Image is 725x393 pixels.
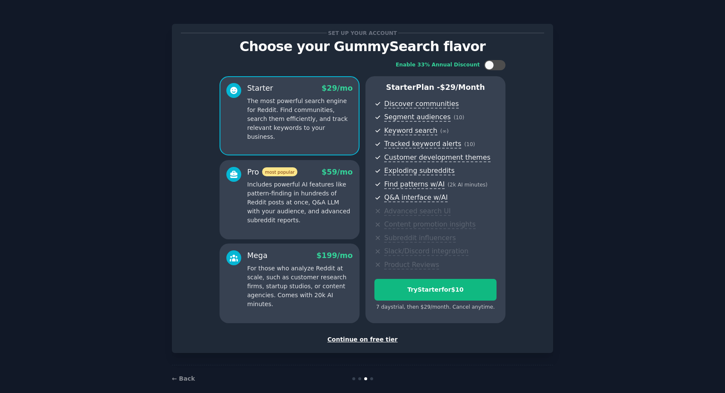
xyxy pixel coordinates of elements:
[374,82,497,93] p: Starter Plan -
[384,247,468,256] span: Slack/Discord integration
[172,375,195,382] a: ← Back
[327,29,399,37] span: Set up your account
[384,153,491,162] span: Customer development themes
[374,304,497,311] div: 7 days trial, then $ 29 /month . Cancel anytime.
[440,83,485,92] span: $ 29 /month
[322,84,353,92] span: $ 29 /mo
[396,61,480,69] div: Enable 33% Annual Discount
[384,126,437,135] span: Keyword search
[384,113,451,122] span: Segment audiences
[384,193,448,202] span: Q&A interface w/AI
[247,180,353,225] p: Includes powerful AI features like pattern-finding in hundreds of Reddit posts at once, Q&A LLM w...
[374,279,497,301] button: TryStarterfor$10
[464,141,475,147] span: ( 10 )
[247,97,353,141] p: The most powerful search engine for Reddit. Find communities, search them efficiently, and track ...
[384,140,461,149] span: Tracked keyword alerts
[247,250,268,261] div: Mega
[181,335,544,344] div: Continue on free tier
[384,207,451,216] span: Advanced search UI
[448,182,488,188] span: ( 2k AI minutes )
[247,83,273,94] div: Starter
[384,180,445,189] span: Find patterns w/AI
[322,168,353,176] span: $ 59 /mo
[317,251,353,260] span: $ 199 /mo
[384,100,459,109] span: Discover communities
[384,234,456,243] span: Subreddit influencers
[181,39,544,54] p: Choose your GummySearch flavor
[384,220,476,229] span: Content promotion insights
[375,285,496,294] div: Try Starter for $10
[454,115,464,120] span: ( 10 )
[247,167,297,178] div: Pro
[440,128,449,134] span: ( ∞ )
[262,167,298,176] span: most popular
[384,166,454,175] span: Exploding subreddits
[247,264,353,309] p: For those who analyze Reddit at scale, such as customer research firms, startup studios, or conte...
[384,261,439,270] span: Product Reviews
